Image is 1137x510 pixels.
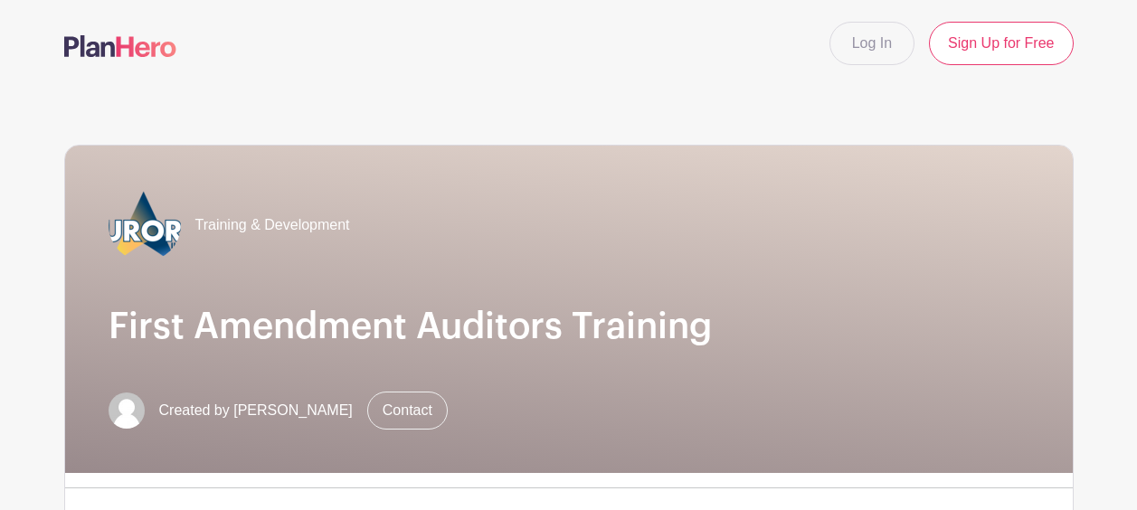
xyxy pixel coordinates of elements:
img: 2023_COA_Horiz_Logo_PMS_BlueStroke%204.png [109,189,181,261]
a: Contact [367,392,448,430]
img: default-ce2991bfa6775e67f084385cd625a349d9dcbb7a52a09fb2fda1e96e2d18dcdb.png [109,392,145,429]
a: Log In [829,22,914,65]
span: Created by [PERSON_NAME] [159,400,353,421]
h1: First Amendment Auditors Training [109,305,1029,348]
img: logo-507f7623f17ff9eddc593b1ce0a138ce2505c220e1c5a4e2b4648c50719b7d32.svg [64,35,176,57]
span: Training & Development [195,214,350,236]
a: Sign Up for Free [929,22,1073,65]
